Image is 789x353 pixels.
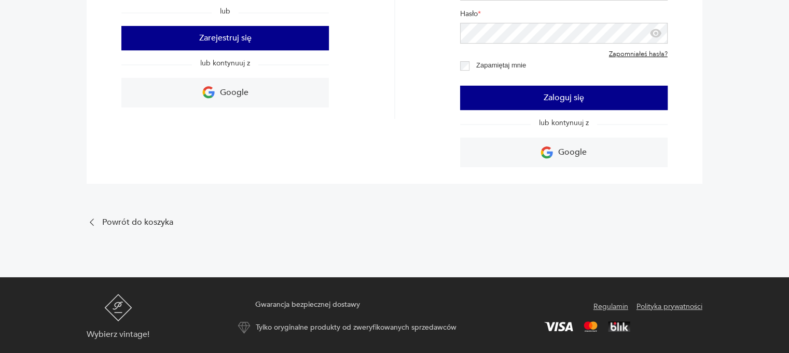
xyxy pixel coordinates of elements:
img: Ikona Google [541,146,553,159]
span: lub [212,6,239,16]
p: Wybierz vintage! [87,331,149,338]
a: Powrót do koszyka [87,217,702,227]
img: Ikona gwarancji [238,298,250,311]
img: Visa [544,322,573,331]
p: Tylko oryginalne produkty od zweryfikowanych sprzedawców [256,322,456,333]
a: Google [460,138,668,167]
button: Zaloguj się [460,86,668,110]
a: Regulamin [593,301,628,313]
p: Google [220,85,248,101]
img: Patyna - sklep z meblami i dekoracjami vintage [104,294,132,321]
a: Google [121,78,329,107]
p: Google [558,144,587,160]
img: Mastercard [584,321,598,332]
a: Zapomniałeś hasła? [609,50,668,59]
img: Ikona autentyczności [238,321,251,334]
label: Zapamiętaj mnie [476,61,526,69]
span: lub kontynuuj z [531,118,597,128]
button: Zarejestruj się [121,26,329,50]
img: Ikona Google [202,86,215,99]
img: Apple Pay [641,321,666,332]
p: Powrót do koszyka [102,219,173,226]
span: lub kontynuuj z [192,58,258,68]
label: Hasło [460,9,668,23]
a: Polityka prywatności [636,301,702,313]
img: Google Pay [676,321,702,332]
img: BLIK [608,321,630,332]
p: Gwarancja bezpiecznej dostawy [255,299,360,310]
